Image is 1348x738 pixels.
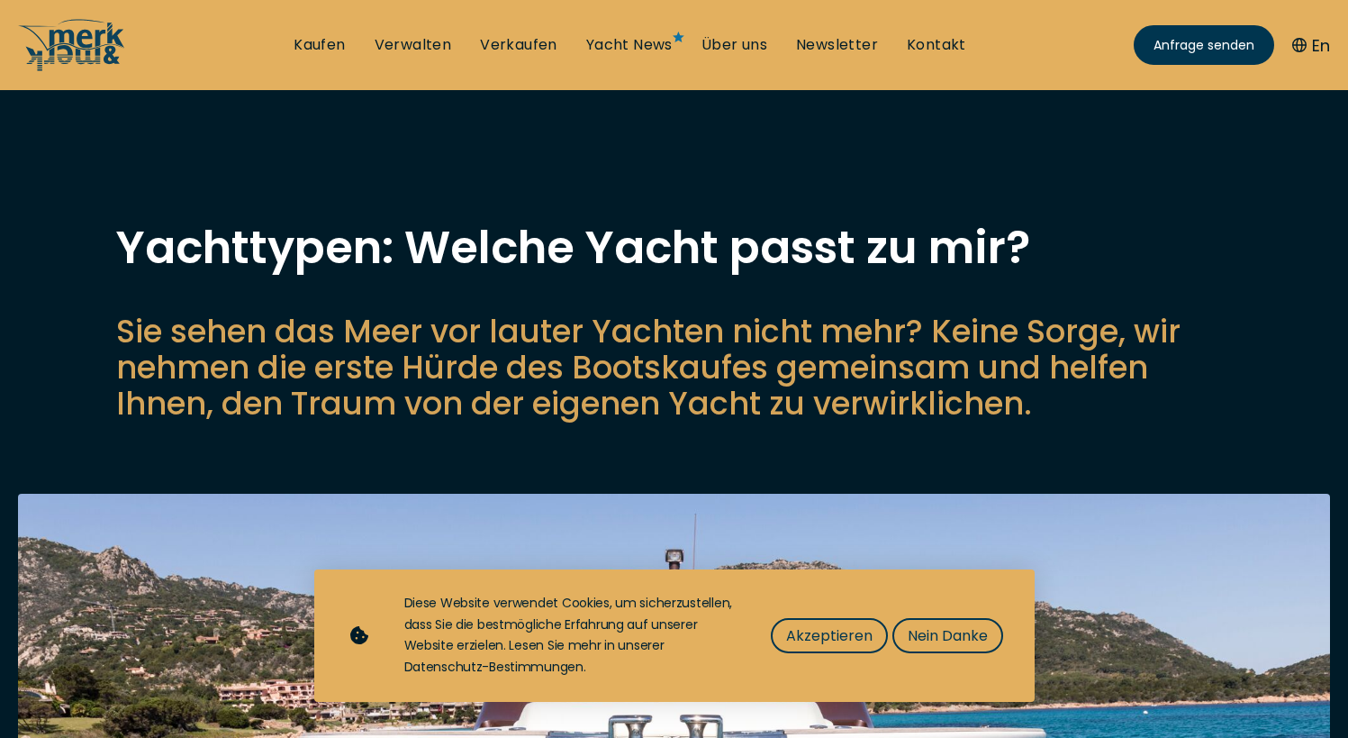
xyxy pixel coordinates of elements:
[1292,33,1330,58] button: En
[796,35,878,55] a: Newsletter
[907,35,966,55] a: Kontakt
[771,618,888,653] button: Akzeptieren
[701,35,767,55] a: Über uns
[1134,25,1274,65] a: Anfrage senden
[480,35,557,55] a: Verkaufen
[404,593,735,679] div: Diese Website verwendet Cookies, um sicherzustellen, dass Sie die bestmögliche Erfahrung auf unse...
[892,618,1003,653] button: Nein Danke
[404,658,584,676] a: Datenschutz-Bestimmungen
[1153,36,1254,55] span: Anfrage senden
[786,624,873,647] span: Akzeptieren
[294,35,345,55] a: Kaufen
[116,314,1233,422] p: Sie sehen das Meer vor lauter Yachten nicht mehr? Keine Sorge, wir nehmen die erste Hürde des Boo...
[116,225,1233,270] h1: Yachttypen: Welche Yacht passt zu mir?
[908,624,988,647] span: Nein Danke
[586,35,673,55] a: Yacht News
[375,35,452,55] a: Verwalten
